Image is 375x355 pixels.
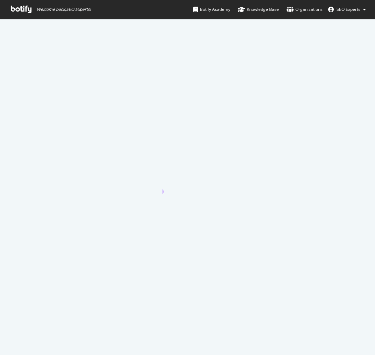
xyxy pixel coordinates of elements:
[238,6,279,13] div: Knowledge Base
[323,4,372,15] button: SEO Experts
[163,169,213,194] div: animation
[193,6,230,13] div: Botify Academy
[37,7,91,12] span: Welcome back, SEO Experts !
[287,6,323,13] div: Organizations
[337,6,360,12] span: SEO Experts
